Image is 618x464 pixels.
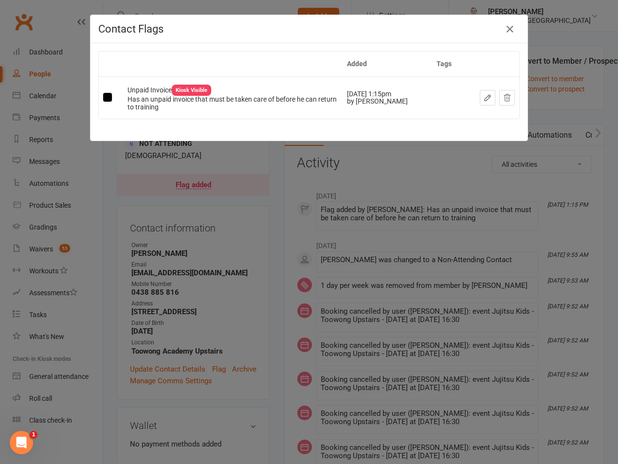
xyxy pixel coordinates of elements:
td: [DATE] 1:15pm by [PERSON_NAME] [343,76,432,119]
button: Close [502,21,518,37]
span: Unpaid Invoice [127,86,211,94]
button: Dismiss this flag [499,90,515,106]
h4: Contact Flags [98,23,520,35]
div: Kiosk Visible [172,85,211,96]
span: 1 [30,431,37,439]
div: Has an unpaid invoice that must be taken care of before he can return to training [127,96,338,111]
iframe: Intercom live chat [10,431,33,454]
th: Tags [432,52,463,76]
th: Added [343,52,432,76]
